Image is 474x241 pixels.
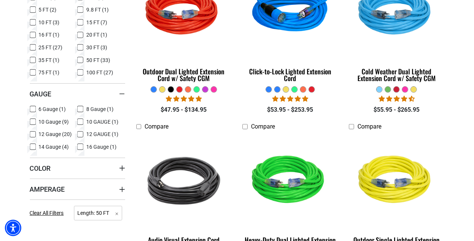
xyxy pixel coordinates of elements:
div: Click-to-Lock Lighted Extension Cord [242,68,338,81]
span: 10 FT (3) [39,20,60,25]
img: green [243,138,337,223]
span: Compare [251,123,275,130]
span: 12 GAUGE (1) [86,132,118,137]
span: 4.87 stars [272,95,308,102]
span: 35 FT (1) [39,58,60,63]
span: Compare [145,123,168,130]
span: Compare [357,123,381,130]
span: 10 GAUGE (1) [86,119,118,124]
span: 100 FT (27) [86,70,113,75]
span: 9.8 FT (1) [86,7,109,12]
div: $55.95 - $265.95 [349,105,444,114]
img: black [137,138,231,223]
div: $53.95 - $253.95 [242,105,338,114]
span: Clear All Filters [30,210,64,216]
span: 16 Gauge (1) [86,144,117,149]
span: 25 FT (27) [39,45,63,50]
div: Accessibility Menu [5,220,21,236]
span: 5 FT (2) [39,7,57,12]
a: Clear All Filters [30,209,67,217]
span: 8 Gauge (1) [86,106,114,112]
span: 30 FT (3) [86,45,107,50]
span: 16 FT (1) [39,32,60,37]
span: 15 FT (7) [86,20,107,25]
span: Length: 50 FT [74,206,122,220]
summary: Color [30,158,125,179]
span: 50 FT (33) [86,58,110,63]
span: Amperage [30,185,65,194]
a: Length: 50 FT [74,209,122,216]
span: 75 FT (1) [39,70,60,75]
summary: Amperage [30,179,125,200]
span: 14 Gauge (4) [39,144,69,149]
span: 4.81 stars [166,95,202,102]
summary: Gauge [30,83,125,104]
span: 4.62 stars [379,95,415,102]
div: Outdoor Dual Lighted Extension Cord w/ Safety CGM [136,68,232,81]
span: Gauge [30,90,52,98]
span: 12 Gauge (20) [39,132,72,137]
span: 6 Gauge (1) [39,106,66,112]
span: Color [30,164,51,173]
span: 20 FT (1) [86,32,107,37]
div: $47.95 - $134.95 [136,105,232,114]
span: 10 Gauge (9) [39,119,69,124]
img: yellow [350,138,444,223]
div: Cold Weather Dual Lighted Extension Cord w/ Safety CGM [349,68,444,81]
